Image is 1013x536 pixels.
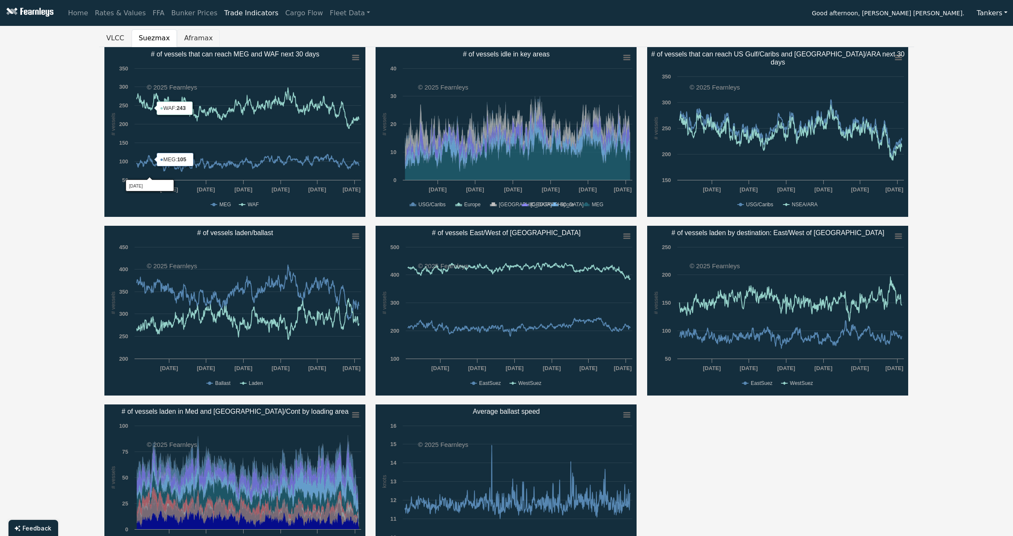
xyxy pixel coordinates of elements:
text: © 2025 Fearnleys [147,441,197,448]
text: 75 [122,449,128,455]
text: knots [381,475,387,488]
text: 500 [390,244,399,250]
a: Home [65,5,91,22]
text: [DATE] [197,365,215,371]
text: 14 [390,460,397,466]
text: © 2025 Fearnleys [690,262,740,269]
text: [DATE] [469,365,486,371]
text: 100 [662,328,671,334]
text: [DATE] [777,186,795,193]
text: Europe [464,202,481,208]
text: [DATE] [851,186,869,193]
text: WAF [247,202,258,208]
text: 450 [119,244,128,250]
text: 150 [662,300,671,306]
text: [DATE] [614,365,632,371]
text: 250 [662,244,671,250]
text: USG/Caribs [746,202,773,208]
text: # of vessels that can reach MEG and WAF next 30 days [151,51,319,58]
text: 12 [390,497,396,503]
svg: # of vessels laden by destination: East/West of Suez [647,226,908,396]
text: MEG: [160,156,186,163]
text: © 2025 Fearnleys [147,84,197,91]
text: # vessels [109,292,116,314]
text: [DATE] [614,186,632,193]
text: 150 [119,140,128,146]
text: 250 [662,125,671,132]
text: Spore [561,202,574,208]
button: Tankers [971,5,1013,21]
text: WestSuez [790,380,813,386]
img: Fearnleys Logo [4,8,53,18]
a: Trade Indicators [221,5,282,22]
text: Ballast [215,380,231,386]
text: [DATE] [271,365,289,371]
text: 400 [119,266,128,272]
text: WestSuez [519,380,542,386]
text: 250 [119,102,128,109]
svg: # of vessels that can reach US Gulf/Caribs and North Sea/ARA next 30​days [647,47,908,217]
text: 10 [390,149,396,155]
text: 350 [119,289,128,295]
text: # of vessels idle in key areas [463,51,550,58]
text: 11 [390,516,396,522]
text: # vessels [381,292,387,314]
text: [DATE] [580,365,598,371]
text: [DATE] [886,365,904,371]
text: 300 [662,99,671,106]
text: [DATE] [814,365,832,371]
text: 50 [665,356,671,362]
text: Laden [249,380,263,386]
text: 350 [119,65,128,72]
text: [GEOGRAPHIC_DATA] [531,202,584,208]
text: # of vessels laden/ballast [197,229,273,236]
text: [DATE] [703,186,721,193]
text: [DATE] [506,365,524,371]
text: © 2025 Fearnleys [690,84,740,91]
text: # vessels [109,466,116,488]
text: © 2025 Fearnleys [418,441,469,448]
text: 0 [393,177,396,183]
text: 200 [662,151,671,157]
text: [DATE] [342,186,360,193]
button: Suezmax [132,29,177,47]
text: [DATE] [308,186,326,193]
text: 25 [122,500,128,507]
text: [DATE] [342,365,360,371]
text: # of vessels laden by destination: East/West of [GEOGRAPHIC_DATA] [672,229,885,237]
text: 300 [390,300,399,306]
text: 200 [662,272,671,278]
text: [DATE] [543,365,561,371]
text: # vessels [109,113,116,135]
text: [DATE] [504,186,522,193]
svg: # of vessels East/West of Suez [376,226,637,396]
text: EastSuez [751,380,772,386]
a: Bunker Prices [168,5,221,22]
text: 300 [119,84,128,90]
text: [DATE] [234,365,252,371]
text: [GEOGRAPHIC_DATA] [499,202,552,208]
a: FFA [149,5,168,22]
text: [DATE] [308,365,326,371]
text: [DATE] [814,186,832,193]
text: MEG [592,202,603,208]
text: 50 [122,177,128,183]
button: VLCC [99,29,132,47]
text: 200 [119,121,128,127]
text: © 2025 Fearnleys [147,262,197,269]
text: 350 [662,73,671,80]
text: [DATE] [777,365,795,371]
text: [DATE] [271,186,289,193]
text: [DATE] [542,186,560,193]
text: NSEA/ARA [792,202,818,208]
svg: # of vessels idle in key areas [376,47,637,217]
text: 20 [390,121,396,127]
text: 100 [390,356,399,362]
text: [DATE] [703,365,721,371]
text: EastSuez [479,380,501,386]
tspan: ● [160,105,163,111]
text: [DATE] [160,186,178,193]
button: Aframax [177,29,220,47]
text: [DATE] [197,186,215,193]
svg: # of vessels laden/ballast [104,226,365,396]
